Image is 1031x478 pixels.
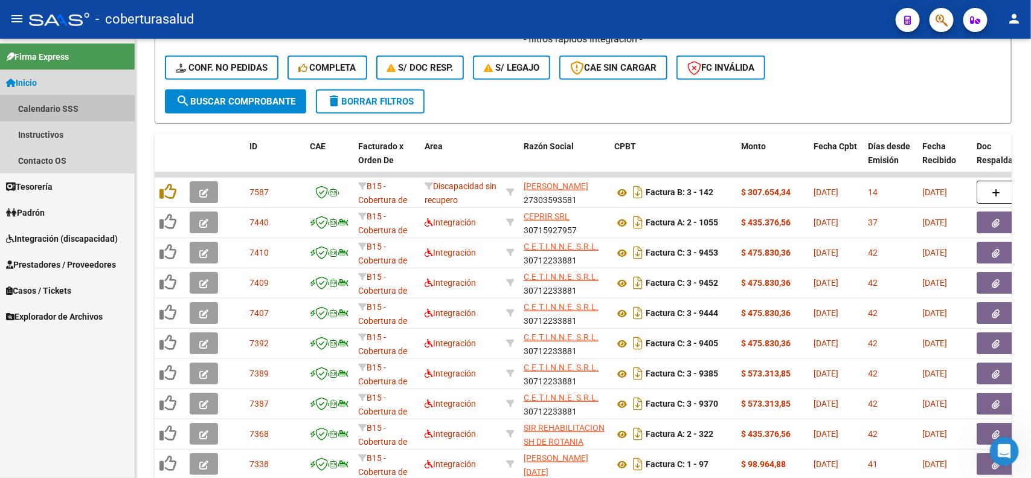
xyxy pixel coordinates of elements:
[646,339,718,349] strong: Factura C: 3 - 9405
[358,423,407,460] span: B15 - Cobertura de Salud
[814,308,838,318] span: [DATE]
[741,308,791,318] strong: $ 475.830,36
[814,338,838,348] span: [DATE]
[358,212,407,249] span: B15 - Cobertura de Salud
[990,437,1019,466] iframe: Intercom live chat
[630,243,646,262] i: Descargar documento
[646,460,708,470] strong: Factura C: 1 - 97
[249,218,269,227] span: 7440
[868,248,878,257] span: 42
[814,369,838,378] span: [DATE]
[358,332,407,370] span: B15 - Cobertura de Salud
[484,62,539,73] span: S/ legajo
[310,141,326,151] span: CAE
[176,62,268,73] span: Conf. no pedidas
[609,134,736,187] datatable-header-cell: CPBT
[6,206,45,219] span: Padrón
[868,187,878,197] span: 14
[245,134,305,187] datatable-header-cell: ID
[814,187,838,197] span: [DATE]
[287,56,367,80] button: Completa
[868,141,910,165] span: Días desde Emisión
[922,218,947,227] span: [DATE]
[630,303,646,323] i: Descargar documento
[868,399,878,409] span: 42
[646,430,713,439] strong: Factura A: 2 - 322
[358,363,407,400] span: B15 - Cobertura de Salud
[524,300,605,326] div: 30712233881
[6,310,103,323] span: Explorador de Archivos
[524,242,599,251] span: C.E.T.I.N.N.E. S.R.L.
[249,187,269,197] span: 7587
[425,369,476,378] span: Integración
[922,459,947,469] span: [DATE]
[6,50,69,63] span: Firma Express
[524,361,605,386] div: 30712233881
[524,391,605,416] div: 30712233881
[646,399,718,409] strong: Factura C: 3 - 9370
[249,308,269,318] span: 7407
[425,141,443,151] span: Area
[376,56,464,80] button: S/ Doc Resp.
[524,272,599,282] span: C.E.T.I.N.N.E. S.R.L.
[353,134,420,187] datatable-header-cell: Facturado x Orden De
[524,270,605,296] div: 30712233881
[176,96,295,107] span: Buscar Comprobante
[420,134,501,187] datatable-header-cell: Area
[922,278,947,288] span: [DATE]
[10,11,24,26] mat-icon: menu
[630,424,646,444] i: Descargar documento
[524,210,605,235] div: 30715927957
[358,272,407,309] span: B15 - Cobertura de Salud
[387,62,454,73] span: S/ Doc Resp.
[95,6,194,33] span: - coberturasalud
[863,134,917,187] datatable-header-cell: Días desde Emisión
[630,454,646,474] i: Descargar documento
[741,141,766,151] span: Monto
[646,188,713,198] strong: Factura B: 3 - 142
[524,179,605,205] div: 27303593581
[814,399,838,409] span: [DATE]
[868,459,878,469] span: 41
[249,141,257,151] span: ID
[646,309,718,318] strong: Factura C: 3 - 9444
[176,94,190,108] mat-icon: search
[646,369,718,379] strong: Factura C: 3 - 9385
[646,248,718,258] strong: Factura C: 3 - 9453
[298,62,356,73] span: Completa
[425,248,476,257] span: Integración
[922,369,947,378] span: [DATE]
[741,369,791,378] strong: $ 573.313,85
[630,334,646,353] i: Descargar documento
[977,141,1031,165] span: Doc Respaldatoria
[524,331,605,356] div: 30712233881
[524,332,599,342] span: C.E.T.I.N.N.E. S.R.L.
[741,218,791,227] strong: $ 435.376,56
[358,393,407,430] span: B15 - Cobertura de Salud
[917,134,972,187] datatable-header-cell: Fecha Recibido
[6,258,116,271] span: Prestadores / Proveedores
[570,62,657,73] span: CAE SIN CARGAR
[630,364,646,383] i: Descargar documento
[922,429,947,439] span: [DATE]
[425,459,476,469] span: Integración
[249,278,269,288] span: 7409
[741,338,791,348] strong: $ 475.830,36
[814,429,838,439] span: [DATE]
[425,338,476,348] span: Integración
[741,187,791,197] strong: $ 307.654,34
[524,240,605,265] div: 30712233881
[741,459,786,469] strong: $ 98.964,88
[519,134,609,187] datatable-header-cell: Razón Social
[922,248,947,257] span: [DATE]
[165,33,1001,46] h4: - filtros rápidos Integración -
[868,338,878,348] span: 42
[630,213,646,232] i: Descargar documento
[6,180,53,193] span: Tesorería
[922,399,947,409] span: [DATE]
[6,284,71,297] span: Casos / Tickets
[425,218,476,227] span: Integración
[868,429,878,439] span: 42
[358,242,407,279] span: B15 - Cobertura de Salud
[922,187,947,197] span: [DATE]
